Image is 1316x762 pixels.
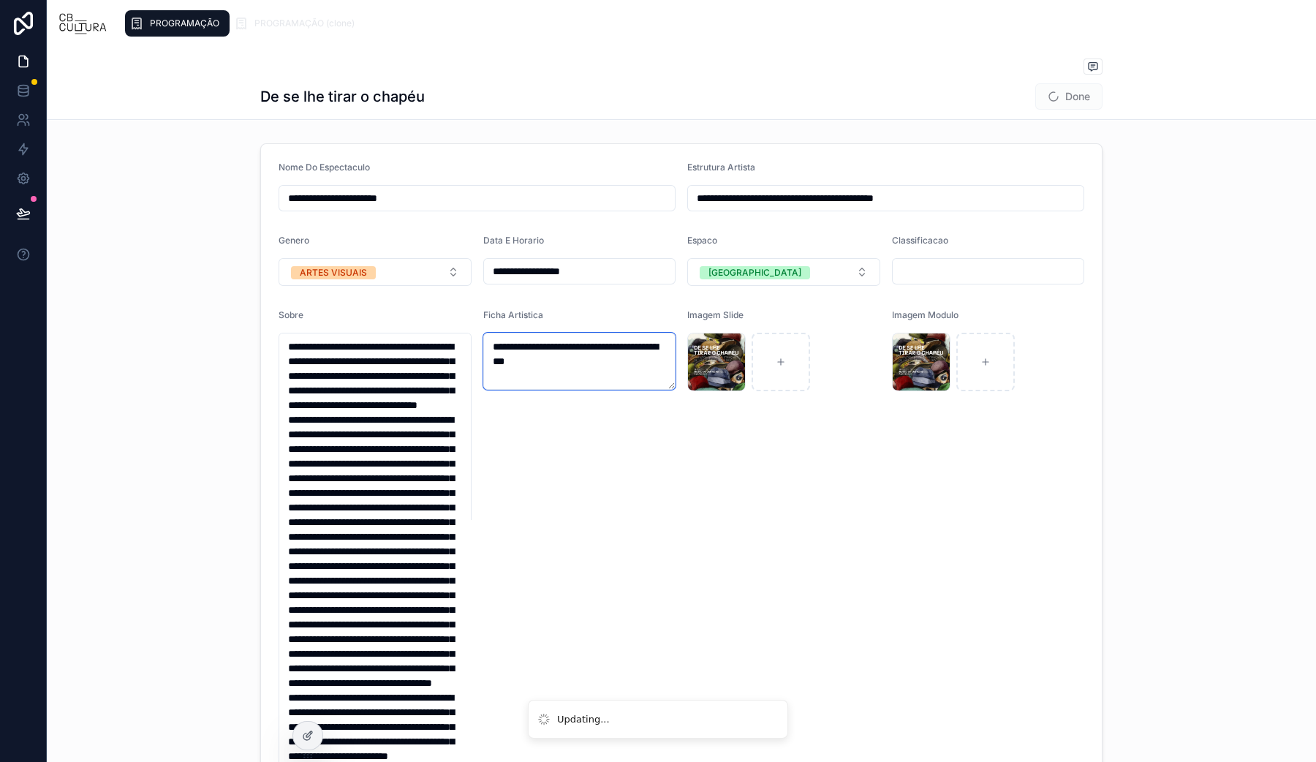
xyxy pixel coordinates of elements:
[254,18,355,29] span: PROGRAMAÇÃO (clone)
[150,18,219,29] span: PROGRAMAÇÃO
[687,258,880,286] button: Select Button
[279,162,370,173] span: Nome Do Espectaculo
[687,162,755,173] span: Estrutura Artista
[892,235,948,246] span: Classificacao
[125,10,230,37] a: PROGRAMAÇÃO
[557,712,610,727] div: Updating...
[687,235,717,246] span: Espaco
[892,309,958,320] span: Imagem Modulo
[119,7,1304,39] div: scrollable content
[279,258,472,286] button: Select Button
[483,235,544,246] span: Data E Horario
[687,309,744,320] span: Imagem Slide
[260,86,425,107] h1: De se lhe tirar o chapéu
[300,266,367,279] div: ARTES VISUAIS
[279,235,309,246] span: Genero
[279,309,303,320] span: Sobre
[230,10,365,37] a: PROGRAMAÇÃO (clone)
[58,12,107,35] img: App logo
[708,266,801,279] div: [GEOGRAPHIC_DATA]
[483,309,543,320] span: Ficha Artistica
